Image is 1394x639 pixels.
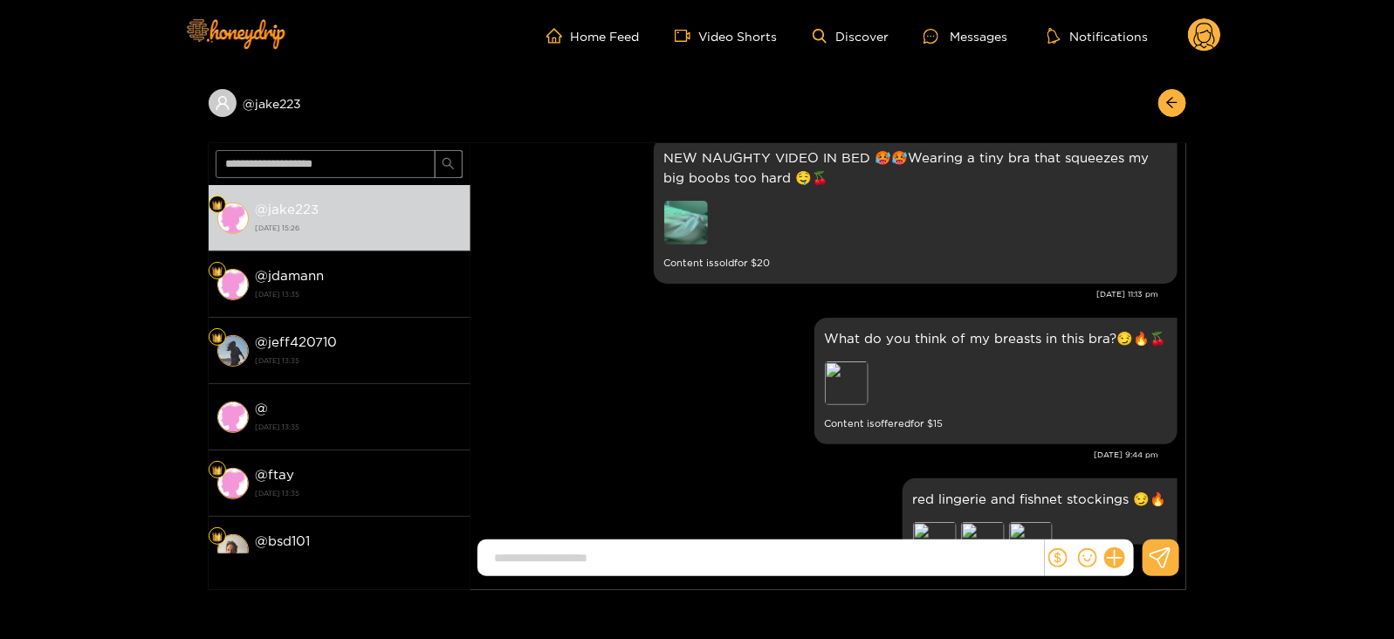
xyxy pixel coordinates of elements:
[256,401,269,416] strong: @
[256,334,338,349] strong: @ jeff420710
[217,468,249,499] img: conversation
[479,288,1159,300] div: [DATE] 11:13 pm
[924,26,1007,46] div: Messages
[256,286,462,302] strong: [DATE] 13:35
[675,28,778,44] a: Video Shorts
[913,489,1167,509] p: red lingerie and fishnet stockings 😏🔥
[217,203,249,234] img: conversation
[1165,96,1178,111] span: arrow-left
[256,467,295,482] strong: @ ftay
[256,353,462,368] strong: [DATE] 13:35
[1048,548,1068,567] span: dollar
[479,449,1159,461] div: [DATE] 9:44 pm
[256,419,462,435] strong: [DATE] 13:35
[675,28,699,44] span: video-camera
[217,269,249,300] img: conversation
[256,220,462,236] strong: [DATE] 15:26
[664,148,1167,188] p: NEW NAUGHTY VIDEO IN BED 🥵🥵Wearing a tiny bra that squeezes my big boobs too hard 🤤🍒
[209,89,470,117] div: @jake223
[256,533,311,548] strong: @ bsd101
[825,414,1167,434] small: Content is offered for $ 15
[1158,89,1186,117] button: arrow-left
[442,157,455,172] span: search
[435,150,463,178] button: search
[217,534,249,566] img: conversation
[212,333,223,343] img: Fan Level
[217,335,249,367] img: conversation
[256,202,319,216] strong: @ jake223
[664,253,1167,273] small: Content is sold for $ 20
[813,29,889,44] a: Discover
[814,318,1178,444] div: Feb. 12, 9:44 pm
[664,201,708,244] img: preview
[212,532,223,542] img: Fan Level
[903,478,1178,605] div: Feb. 17, 7:02 pm
[212,200,223,210] img: Fan Level
[217,402,249,433] img: conversation
[1042,27,1153,45] button: Notifications
[546,28,571,44] span: home
[212,465,223,476] img: Fan Level
[546,28,640,44] a: Home Feed
[1045,545,1071,571] button: dollar
[256,485,462,501] strong: [DATE] 13:35
[256,268,325,283] strong: @ jdamann
[654,137,1178,284] div: Feb. 11, 11:13 pm
[215,95,230,111] span: user
[825,328,1167,348] p: What do you think of my breasts in this bra?😏🔥🍒
[212,266,223,277] img: Fan Level
[256,552,462,567] strong: [DATE] 13:35
[1078,548,1097,567] span: smile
